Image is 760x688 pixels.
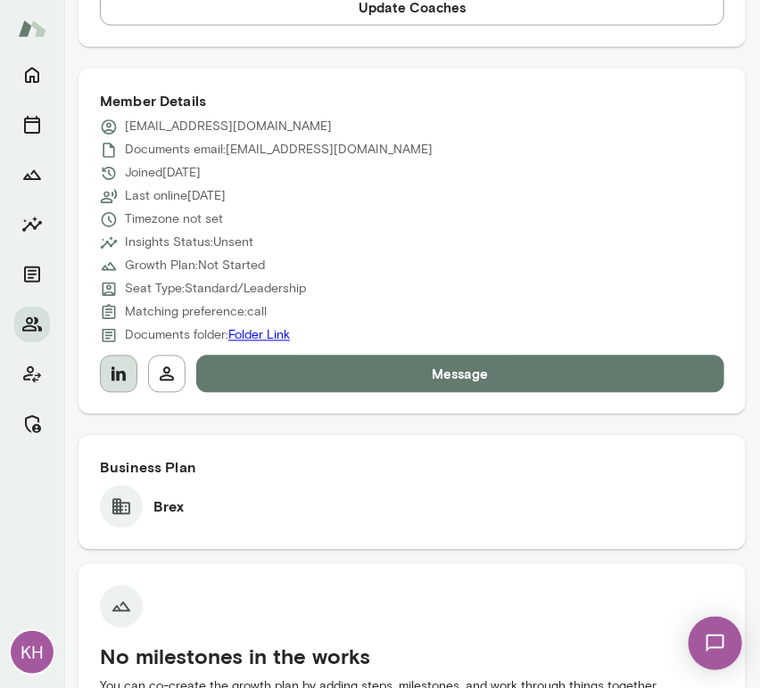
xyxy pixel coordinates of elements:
[125,304,267,322] p: Matching preference: call
[196,356,724,393] button: Message
[100,643,724,671] h5: No milestones in the works
[125,281,306,299] p: Seat Type: Standard/Leadership
[125,258,265,275] p: Growth Plan: Not Started
[228,328,290,343] a: Folder Link
[14,257,50,292] button: Documents
[14,406,50,442] button: Manage
[125,327,290,345] p: Documents folder:
[125,142,433,160] p: Documents email: [EMAIL_ADDRESS][DOMAIN_NAME]
[18,12,46,45] img: Mento
[100,90,724,111] h6: Member Details
[125,119,332,136] p: [EMAIL_ADDRESS][DOMAIN_NAME]
[125,211,223,229] p: Timezone not set
[14,107,50,143] button: Sessions
[100,457,724,479] h6: Business Plan
[14,157,50,192] button: Growth Plan
[14,57,50,93] button: Home
[125,165,201,183] p: Joined [DATE]
[11,631,54,674] div: KH
[14,207,50,242] button: Insights
[125,188,226,206] p: Last online [DATE]
[14,307,50,342] button: Members
[14,356,50,392] button: Client app
[125,234,253,252] p: Insights Status: Unsent
[153,496,185,518] h6: Brex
